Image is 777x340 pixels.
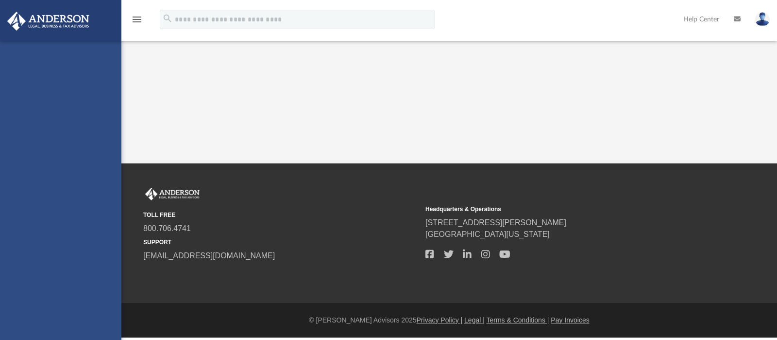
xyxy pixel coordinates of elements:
img: Anderson Advisors Platinum Portal [4,12,92,31]
a: [STREET_ADDRESS][PERSON_NAME] [425,218,566,227]
i: menu [131,14,143,25]
a: Terms & Conditions | [487,316,549,324]
a: 800.706.4741 [143,224,191,233]
small: TOLL FREE [143,211,419,219]
small: Headquarters & Operations [425,205,701,214]
a: [EMAIL_ADDRESS][DOMAIN_NAME] [143,251,275,260]
img: Anderson Advisors Platinum Portal [143,188,202,200]
small: SUPPORT [143,238,419,247]
a: Privacy Policy | [417,316,463,324]
img: User Pic [755,12,770,26]
a: Pay Invoices [551,316,589,324]
a: Legal | [464,316,485,324]
a: [GEOGRAPHIC_DATA][US_STATE] [425,230,550,238]
a: menu [131,18,143,25]
div: © [PERSON_NAME] Advisors 2025 [121,315,777,325]
i: search [162,13,173,24]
